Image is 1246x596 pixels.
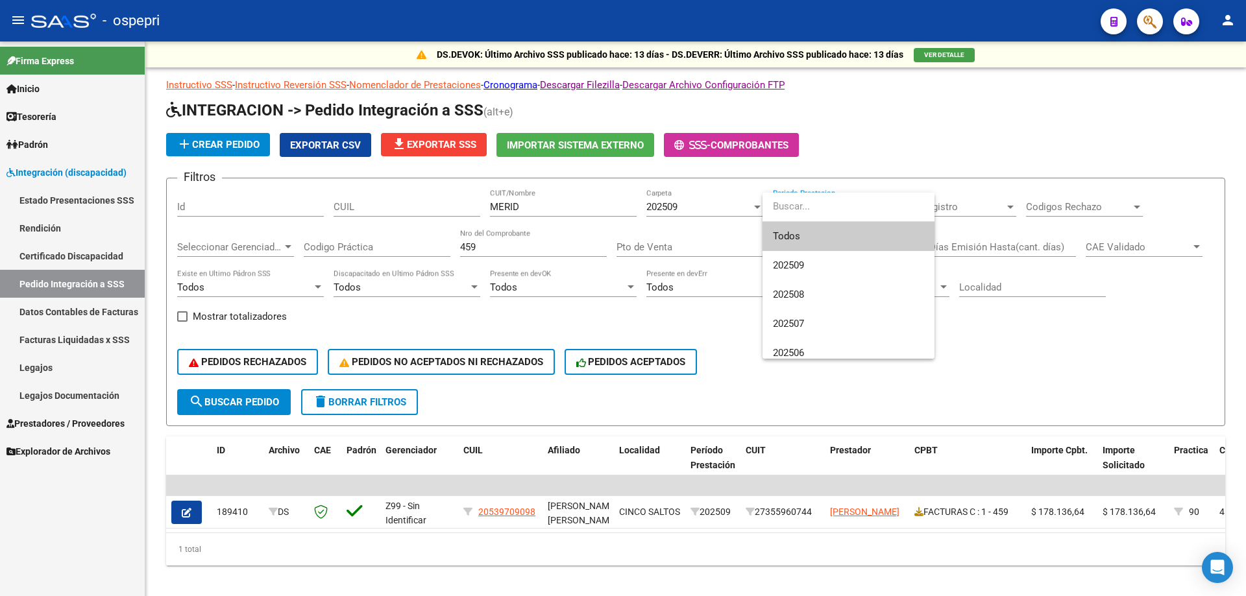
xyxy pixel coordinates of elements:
div: Open Intercom Messenger [1202,552,1233,583]
span: 202509 [773,259,804,271]
span: 202507 [773,318,804,329]
span: 202508 [773,289,804,300]
input: dropdown search [763,192,934,221]
span: 202506 [773,347,804,359]
span: Todos [773,222,924,251]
